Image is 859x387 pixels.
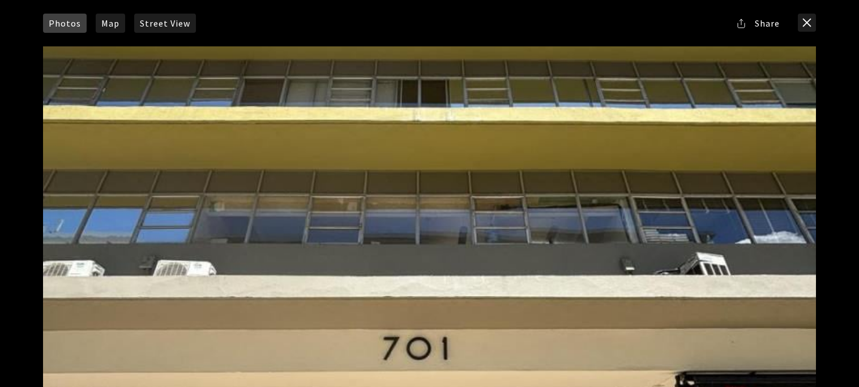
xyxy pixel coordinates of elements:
[96,14,125,33] a: Map
[101,19,119,28] span: Map
[755,19,780,28] span: Share
[7,7,33,33] img: ac2afc0f-b966-43d0-ba7c-ef51505f4d54.jpg
[140,19,190,28] span: Street View
[49,19,81,28] span: Photos
[134,14,196,33] a: Street View
[43,14,87,33] a: Photos
[798,14,816,32] button: close modal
